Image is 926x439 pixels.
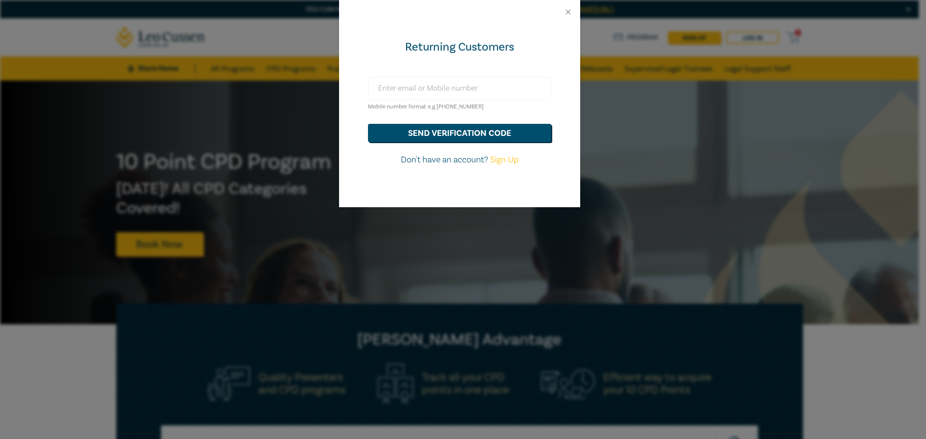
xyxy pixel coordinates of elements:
[490,154,518,165] a: Sign Up
[564,8,572,16] button: Close
[368,154,551,166] p: Don't have an account?
[368,40,551,55] div: Returning Customers
[368,103,484,110] small: Mobile number format e.g [PHONE_NUMBER]
[368,77,551,100] input: Enter email or Mobile number
[368,124,551,142] button: send verification code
